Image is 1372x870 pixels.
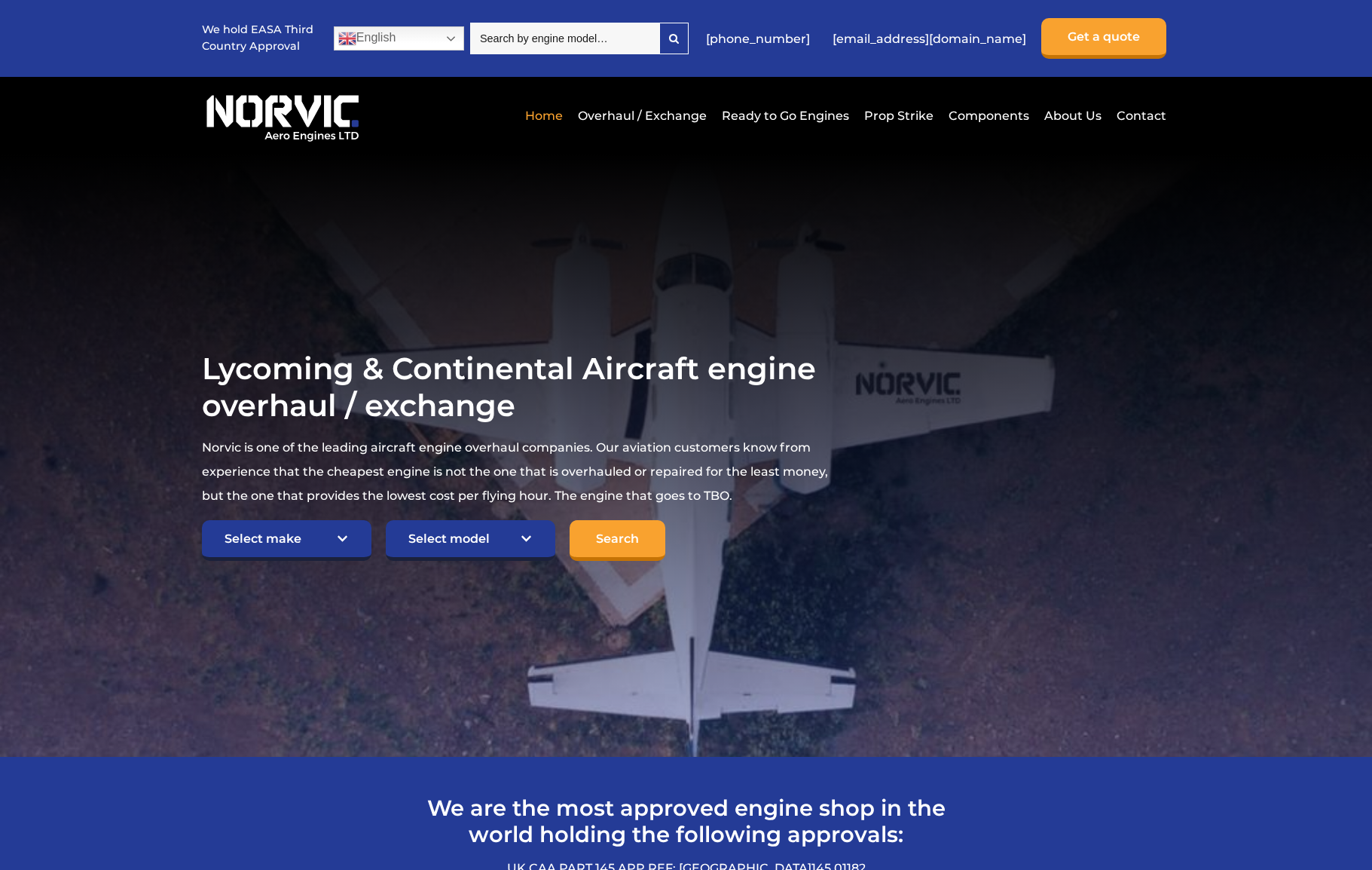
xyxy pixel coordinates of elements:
[574,97,710,134] a: Overhaul / Exchange
[1040,97,1105,134] a: About Us
[338,29,356,47] img: en
[1113,97,1166,134] a: Contact
[202,350,831,424] h1: Lycoming & Continental Aircraft engine overhaul / exchange
[1041,18,1166,59] a: Get a quote
[718,97,853,134] a: Ready to Go Engines
[521,97,567,134] a: Home
[470,23,659,54] input: Search by engine model…
[860,97,937,134] a: Prop Strike
[334,26,464,51] a: English
[202,22,315,54] p: We hold EASA Third Country Approval
[698,20,817,57] a: [PHONE_NUMBER]
[945,97,1033,134] a: Components
[825,20,1034,57] a: [EMAIL_ADDRESS][DOMAIN_NAME]
[405,795,967,847] h2: We are the most approved engine shop in the world holding the following approvals:
[202,436,831,508] p: Norvic is one of the leading aircraft engine overhaul companies. Our aviation customers know from...
[570,520,665,561] input: Search
[202,88,363,142] img: Norvic Aero Engines logo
